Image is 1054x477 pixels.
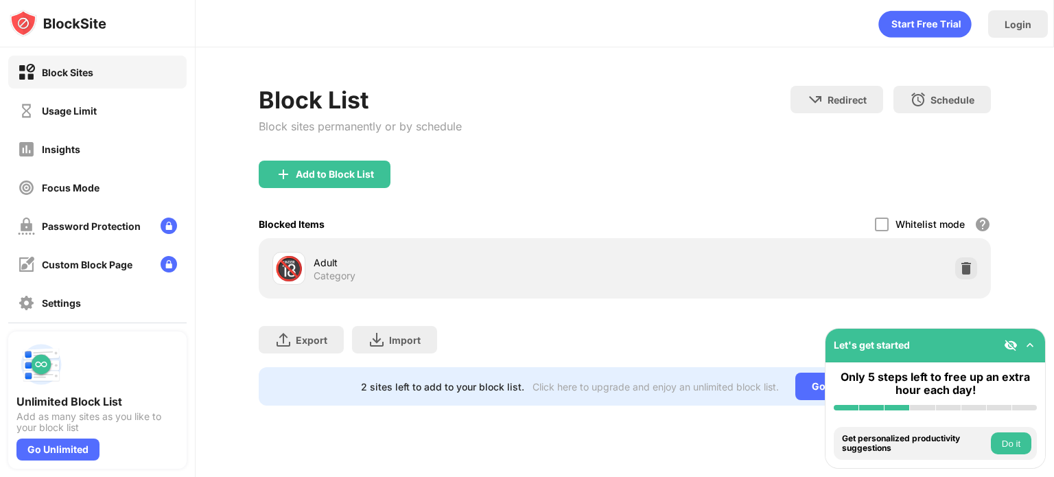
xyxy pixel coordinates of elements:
[42,143,80,155] div: Insights
[18,294,35,312] img: settings-off.svg
[16,395,178,408] div: Unlimited Block List
[161,218,177,234] img: lock-menu.svg
[259,218,325,230] div: Blocked Items
[42,67,93,78] div: Block Sites
[274,255,303,283] div: 🔞
[16,411,178,433] div: Add as many sites as you like to your block list
[42,182,99,194] div: Focus Mode
[259,86,462,114] div: Block List
[795,373,889,400] div: Go Unlimited
[18,179,35,196] img: focus-off.svg
[834,371,1037,397] div: Only 5 steps left to free up an extra hour each day!
[18,218,35,235] img: password-protection-off.svg
[10,10,106,37] img: logo-blocksite.svg
[16,439,99,461] div: Go Unlimited
[259,119,462,133] div: Block sites permanently or by schedule
[842,434,987,454] div: Get personalized productivity suggestions
[314,255,624,270] div: Adult
[18,102,35,119] img: time-usage-off.svg
[18,64,35,81] img: block-on.svg
[296,334,327,346] div: Export
[930,94,974,106] div: Schedule
[18,256,35,273] img: customize-block-page-off.svg
[1005,19,1031,30] div: Login
[1004,338,1018,352] img: eye-not-visible.svg
[878,10,972,38] div: animation
[828,94,867,106] div: Redirect
[532,381,779,393] div: Click here to upgrade and enjoy an unlimited block list.
[18,141,35,158] img: insights-off.svg
[389,334,421,346] div: Import
[361,381,524,393] div: 2 sites left to add to your block list.
[895,218,965,230] div: Whitelist mode
[834,339,910,351] div: Let's get started
[16,340,66,389] img: push-block-list.svg
[42,105,97,117] div: Usage Limit
[42,259,132,270] div: Custom Block Page
[161,256,177,272] img: lock-menu.svg
[42,297,81,309] div: Settings
[296,169,374,180] div: Add to Block List
[1023,338,1037,352] img: omni-setup-toggle.svg
[42,220,141,232] div: Password Protection
[314,270,355,282] div: Category
[991,432,1031,454] button: Do it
